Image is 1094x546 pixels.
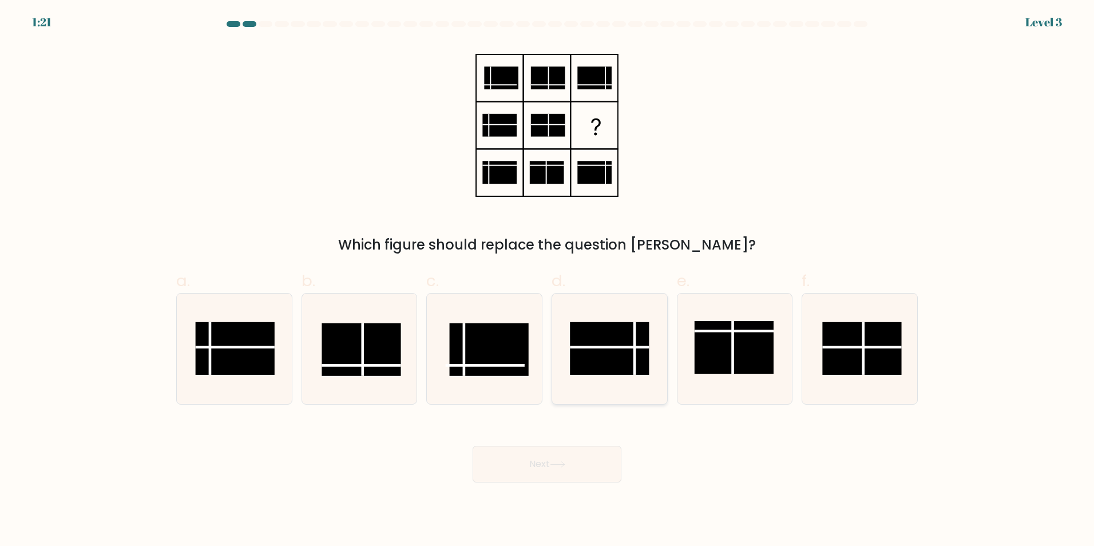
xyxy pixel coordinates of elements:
[1025,14,1062,31] div: Level 3
[677,270,689,292] span: e.
[426,270,439,292] span: c.
[32,14,51,31] div: 1:21
[183,235,911,255] div: Which figure should replace the question [PERSON_NAME]?
[473,446,621,482] button: Next
[552,270,565,292] span: d.
[176,270,190,292] span: a.
[302,270,315,292] span: b.
[802,270,810,292] span: f.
